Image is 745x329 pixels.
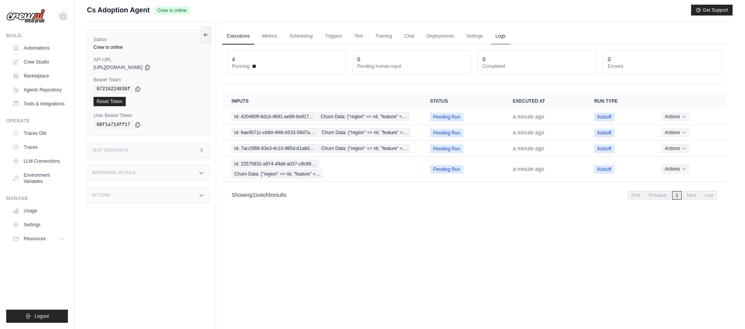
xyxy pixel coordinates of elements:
[232,112,412,121] a: View execution details for Id
[6,118,68,124] div: Operate
[691,5,733,16] button: Get Support
[594,165,614,174] span: Kickoff
[6,195,68,202] div: Manage
[319,128,411,137] span: Churn Data: {"region" => nil, "feature" =…
[92,193,111,198] h3: Actions
[357,55,360,63] div: 0
[371,28,397,45] a: Training
[319,144,410,153] span: Churn Data: {"region" => nil, "feature" =…
[628,191,717,200] nav: Pagination
[258,28,282,45] a: Metrics
[585,93,652,109] th: Run Type
[9,219,68,231] a: Settings
[285,28,317,45] a: Scheduling
[24,236,46,242] span: Resources
[594,129,614,137] span: Kickoff
[232,160,412,178] a: View execution details for Id
[482,55,485,63] div: 0
[94,120,133,129] code: 08f1a714ff17
[9,84,68,96] a: Agents Repository
[154,6,190,15] span: Crew is online
[222,93,421,109] th: Inputs
[513,114,544,120] time: September 23, 2025 at 16:14 PDT
[94,84,133,94] code: 07216224838f
[662,164,689,174] button: Actions for execution
[232,128,317,137] span: Id: 6ae9571c-cb9d-4f46-b533-58d7a…
[222,28,255,45] a: Executions
[94,64,143,71] span: [URL][DOMAIN_NAME]
[318,112,409,121] span: Churn Data: {"region" => nil, "feature" =…
[430,165,463,174] span: Pending Run
[9,233,68,245] button: Resources
[683,191,700,200] span: Next
[662,112,689,121] button: Actions for execution
[513,129,544,136] time: September 23, 2025 at 16:14 PDT
[9,70,68,82] a: Marketplace
[430,113,463,121] span: Pending Run
[9,205,68,217] a: Usage
[94,77,203,83] label: Bearer Token
[9,141,68,153] a: Traces
[422,28,458,45] a: Deployments
[94,57,203,63] label: API URL
[232,128,412,137] a: View execution details for Id
[222,185,726,205] nav: Pagination
[94,44,203,50] div: Crew is online
[9,127,68,140] a: Traces Old
[232,112,317,121] span: Id: 420490ff-8d1d-4691-ae69-6e917…
[94,36,203,43] label: Status
[430,129,463,137] span: Pending Run
[662,144,689,153] button: Actions for execution
[357,63,466,69] dt: Pending human input
[706,292,745,329] iframe: Chat Widget
[260,192,263,198] span: 4
[504,93,585,109] th: Executed at
[267,192,270,198] span: 4
[350,28,367,45] a: Test
[92,148,128,153] h3: Test Endpoints
[6,33,68,39] div: Build
[608,55,611,63] div: 0
[232,160,319,168] span: Id: 22575932-a974-49dd-a037-c8c89…
[232,170,323,178] span: Churn Data: {"region" => nil, "feature" =…
[628,191,644,200] span: First
[222,93,726,205] section: Crew executions table
[461,28,487,45] a: Settings
[9,155,68,167] a: LLM Connections
[94,112,203,119] label: User Bearer Token
[594,145,614,153] span: Kickoff
[87,5,150,16] span: Cs Adoption Agent
[608,63,717,69] dt: Errored
[9,169,68,188] a: Environment Variables
[232,144,317,153] span: Id: 7acc5f88-83e3-4c10-985d-b1a8d…
[421,93,503,109] th: Status
[92,171,135,175] h3: Additional Details
[232,144,412,153] a: View execution details for Id
[594,113,614,121] span: Kickoff
[321,28,347,45] a: Triggers
[253,192,256,198] span: 1
[232,55,235,63] div: 4
[672,191,682,200] span: 1
[482,63,591,69] dt: Completed
[35,313,49,319] span: Logout
[645,191,670,200] span: Previous
[9,42,68,54] a: Automations
[6,9,45,24] img: Logo
[701,191,717,200] span: Last
[513,145,544,152] time: September 23, 2025 at 16:14 PDT
[430,145,463,153] span: Pending Run
[9,56,68,68] a: Crew Studio
[491,28,510,45] a: Logs
[94,97,126,106] a: Reset Token
[6,310,68,323] button: Logout
[662,128,689,137] button: Actions for execution
[9,98,68,110] a: Tools & Integrations
[232,63,249,69] span: Running
[232,191,287,199] p: Showing to of results
[400,28,419,45] a: Chat
[513,166,544,172] time: September 23, 2025 at 16:14 PDT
